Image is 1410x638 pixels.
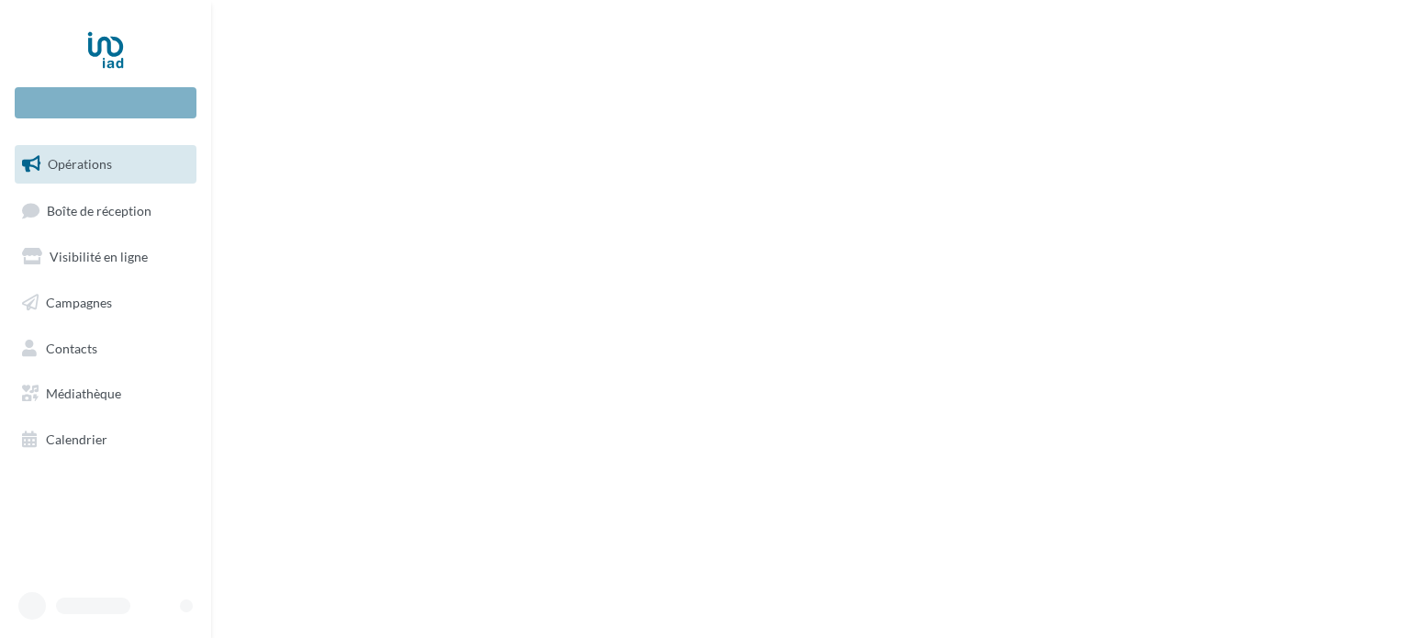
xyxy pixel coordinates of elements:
[11,420,200,459] a: Calendrier
[11,145,200,184] a: Opérations
[48,156,112,172] span: Opérations
[47,202,151,218] span: Boîte de réception
[11,191,200,230] a: Boîte de réception
[11,330,200,368] a: Contacts
[11,284,200,322] a: Campagnes
[46,295,112,310] span: Campagnes
[46,386,121,401] span: Médiathèque
[11,375,200,413] a: Médiathèque
[15,87,196,118] div: Nouvelle campagne
[46,340,97,355] span: Contacts
[50,249,148,264] span: Visibilité en ligne
[11,238,200,276] a: Visibilité en ligne
[46,431,107,447] span: Calendrier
